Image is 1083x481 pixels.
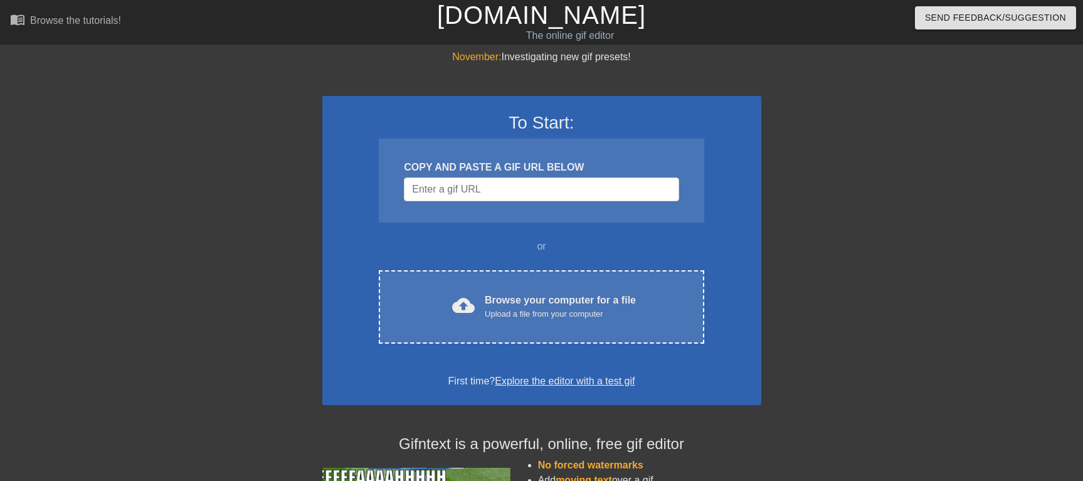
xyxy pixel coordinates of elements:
[915,6,1076,29] button: Send Feedback/Suggestion
[355,239,729,254] div: or
[925,10,1066,26] span: Send Feedback/Suggestion
[485,293,636,320] div: Browse your computer for a file
[452,51,501,62] span: November:
[437,1,646,29] a: [DOMAIN_NAME]
[495,376,635,386] a: Explore the editor with a test gif
[10,12,121,31] a: Browse the tutorials!
[322,50,761,65] div: Investigating new gif presets!
[322,435,761,453] h4: Gifntext is a powerful, online, free gif editor
[404,160,679,175] div: COPY AND PASTE A GIF URL BELOW
[339,374,745,389] div: First time?
[339,112,745,134] h3: To Start:
[10,12,25,27] span: menu_book
[30,15,121,26] div: Browse the tutorials!
[538,460,643,470] span: No forced watermarks
[452,294,475,317] span: cloud_upload
[485,308,636,320] div: Upload a file from your computer
[404,177,679,201] input: Username
[367,28,773,43] div: The online gif editor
